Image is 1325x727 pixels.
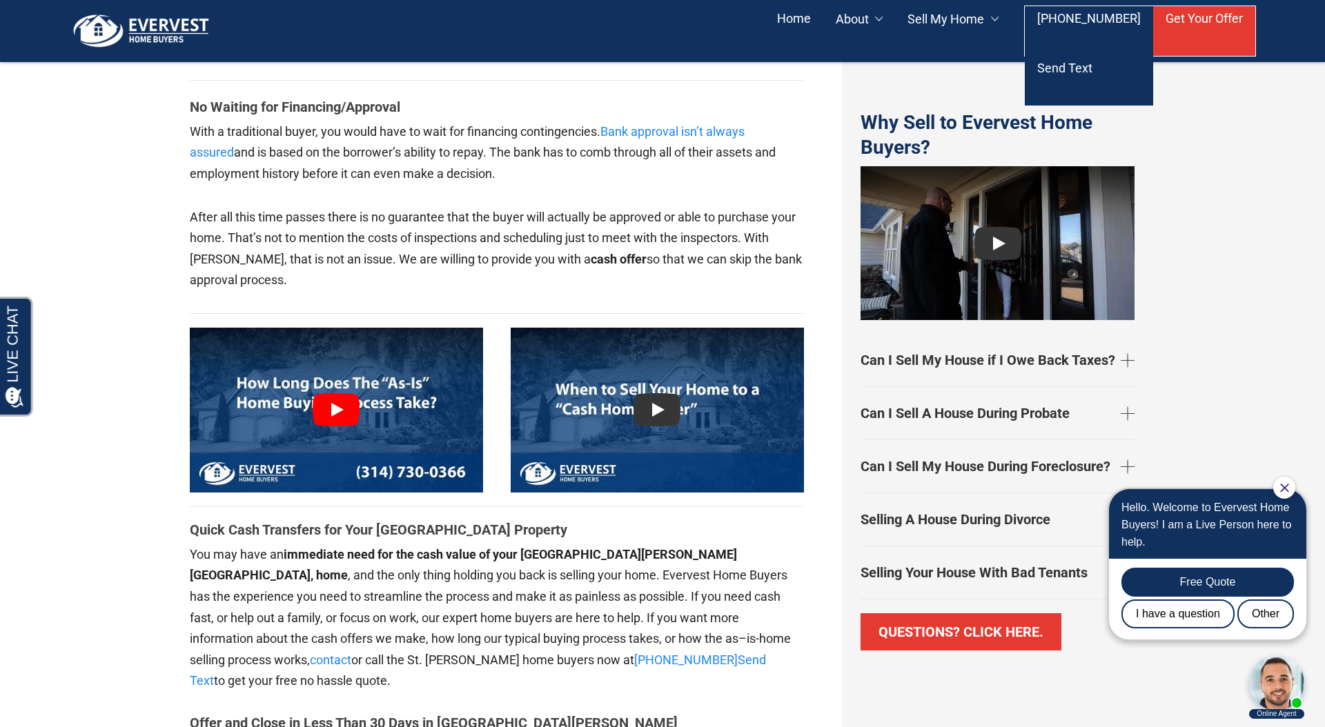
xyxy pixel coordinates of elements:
[190,521,804,539] h3: Quick Cash Transfers for Your [GEOGRAPHIC_DATA] Property
[1090,475,1311,720] iframe: Chat Invitation
[895,6,1011,56] a: Sell My Home
[190,547,737,583] b: immediate need for the cash value of your [GEOGRAPHIC_DATA][PERSON_NAME][GEOGRAPHIC_DATA], home
[69,14,214,48] img: logo.png
[634,653,738,667] a: [PHONE_NUMBER]
[190,98,804,116] h3: No Waiting for Financing/Approval
[190,121,804,185] p: With a traditional buyer, you would have to wait for financing contingencies. and is based on the...
[861,552,1135,593] a: Selling Your House With Bad Tenants
[591,252,647,266] b: cash offer
[823,6,896,56] a: About
[861,339,1135,381] a: Can I Sell My House if I Owe Back Taxes?
[861,110,1135,161] h3: Why Sell to Evervest Home Buyers?
[190,544,804,692] p: You may have an , and the only thing holding you back is selling your home. Evervest Home Buyers ...
[1025,56,1153,106] a: Send Text
[34,11,111,28] span: Opens a chat window
[310,653,351,667] a: contact
[1153,6,1255,56] a: Get Your Offer
[1037,11,1141,26] span: [PHONE_NUMBER]
[861,613,1061,650] a: Questions? Click Here.
[861,446,1135,487] a: Can I Sell My House During Foreclosure?
[861,392,1135,434] a: Can I Sell A House During Probate
[1025,6,1153,56] a: [PHONE_NUMBER]
[190,207,804,291] p: After all this time passes there is no guarantee that the buyer will actually be approved or able...
[861,499,1135,540] a: Selling A House During Divorce
[765,6,823,56] a: Home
